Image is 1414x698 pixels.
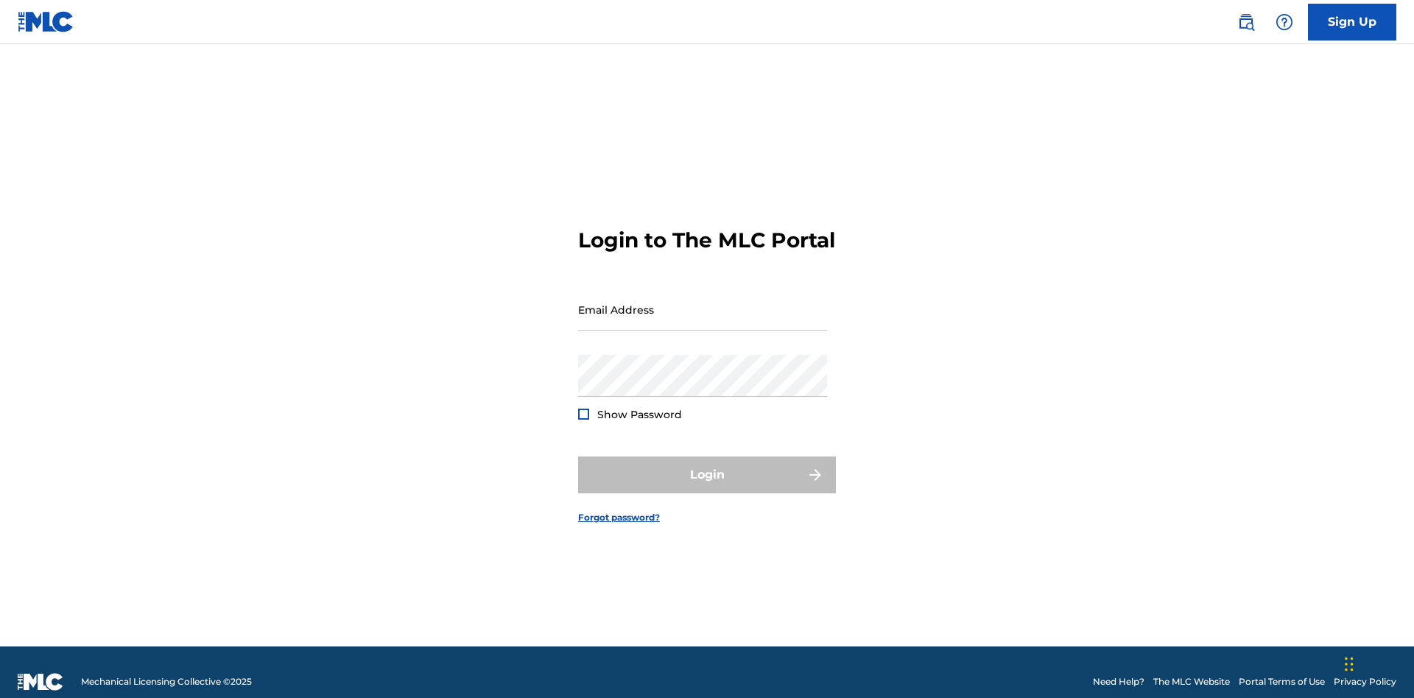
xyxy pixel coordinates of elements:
[1340,627,1414,698] iframe: Chat Widget
[597,408,682,421] span: Show Password
[1231,7,1261,37] a: Public Search
[18,11,74,32] img: MLC Logo
[1153,675,1230,688] a: The MLC Website
[578,511,660,524] a: Forgot password?
[1239,675,1325,688] a: Portal Terms of Use
[1237,13,1255,31] img: search
[1334,675,1396,688] a: Privacy Policy
[1270,7,1299,37] div: Help
[578,228,835,253] h3: Login to The MLC Portal
[1308,4,1396,40] a: Sign Up
[1345,642,1354,686] div: Drag
[1276,13,1293,31] img: help
[81,675,252,688] span: Mechanical Licensing Collective © 2025
[18,673,63,691] img: logo
[1093,675,1144,688] a: Need Help?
